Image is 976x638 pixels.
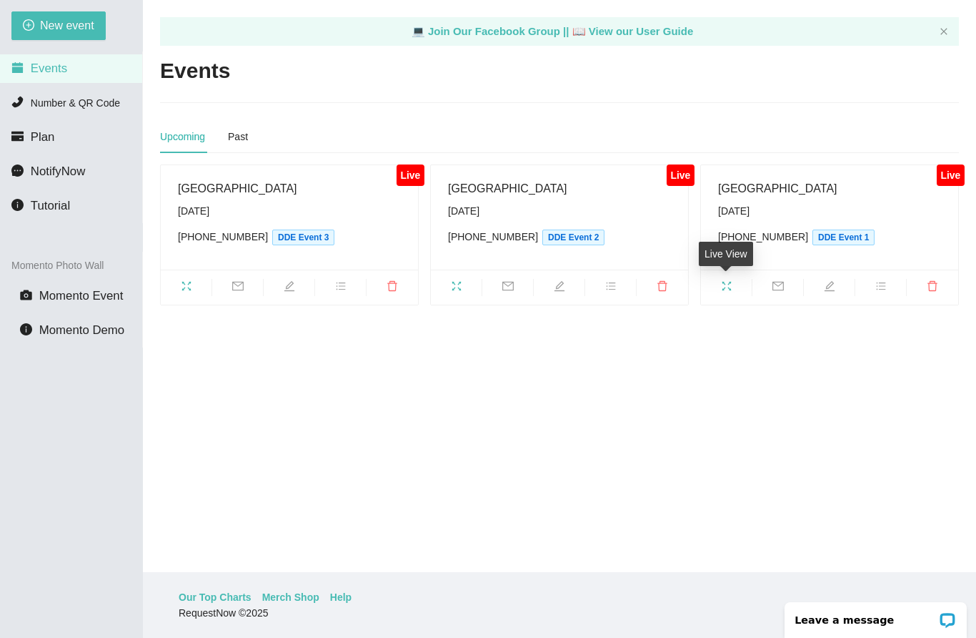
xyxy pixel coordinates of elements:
[39,323,124,337] span: Momento Demo
[637,280,688,296] span: delete
[855,280,906,296] span: bars
[31,199,70,212] span: Tutorial
[412,25,572,37] a: laptop Join Our Facebook Group ||
[40,16,94,34] span: New event
[11,130,24,142] span: credit-card
[812,230,875,245] span: DDE Event 1
[212,280,263,296] span: mail
[11,165,24,177] span: message
[397,165,424,186] div: Live
[11,62,24,74] span: calendar
[160,129,205,144] div: Upcoming
[667,165,694,186] div: Live
[937,165,965,186] div: Live
[31,130,55,144] span: Plan
[572,25,694,37] a: laptop View our User Guide
[718,203,941,219] div: [DATE]
[20,289,32,301] span: camera
[20,323,32,335] span: info-circle
[699,242,753,266] div: Live View
[542,230,604,245] span: DDE Event 2
[11,11,106,40] button: plus-circleNew event
[23,19,34,33] span: plus-circle
[31,62,67,75] span: Events
[804,280,855,296] span: edit
[701,280,752,296] span: fullscreen
[572,25,586,37] span: laptop
[448,180,671,197] div: [GEOGRAPHIC_DATA]
[228,129,248,144] div: Past
[178,180,401,197] div: [GEOGRAPHIC_DATA]
[534,280,584,296] span: edit
[718,229,941,245] div: [PHONE_NUMBER]
[11,199,24,211] span: info-circle
[940,27,948,36] button: close
[752,280,803,296] span: mail
[718,180,941,197] div: [GEOGRAPHIC_DATA]
[775,593,976,638] iframe: LiveChat chat widget
[179,605,937,621] div: RequestNow © 2025
[330,589,352,605] a: Help
[178,229,401,245] div: [PHONE_NUMBER]
[160,57,230,86] h2: Events
[161,280,211,296] span: fullscreen
[39,289,124,303] span: Momento Event
[178,203,401,219] div: [DATE]
[482,280,533,296] span: mail
[264,280,314,296] span: edit
[315,280,366,296] span: bars
[262,589,319,605] a: Merch Shop
[412,25,425,37] span: laptop
[448,229,671,245] div: [PHONE_NUMBER]
[179,589,252,605] a: Our Top Charts
[31,97,120,109] span: Number & QR Code
[907,280,958,296] span: delete
[431,280,482,296] span: fullscreen
[11,96,24,108] span: phone
[272,230,334,245] span: DDE Event 3
[448,203,671,219] div: [DATE]
[367,280,418,296] span: delete
[585,280,636,296] span: bars
[31,165,85,178] span: NotifyNow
